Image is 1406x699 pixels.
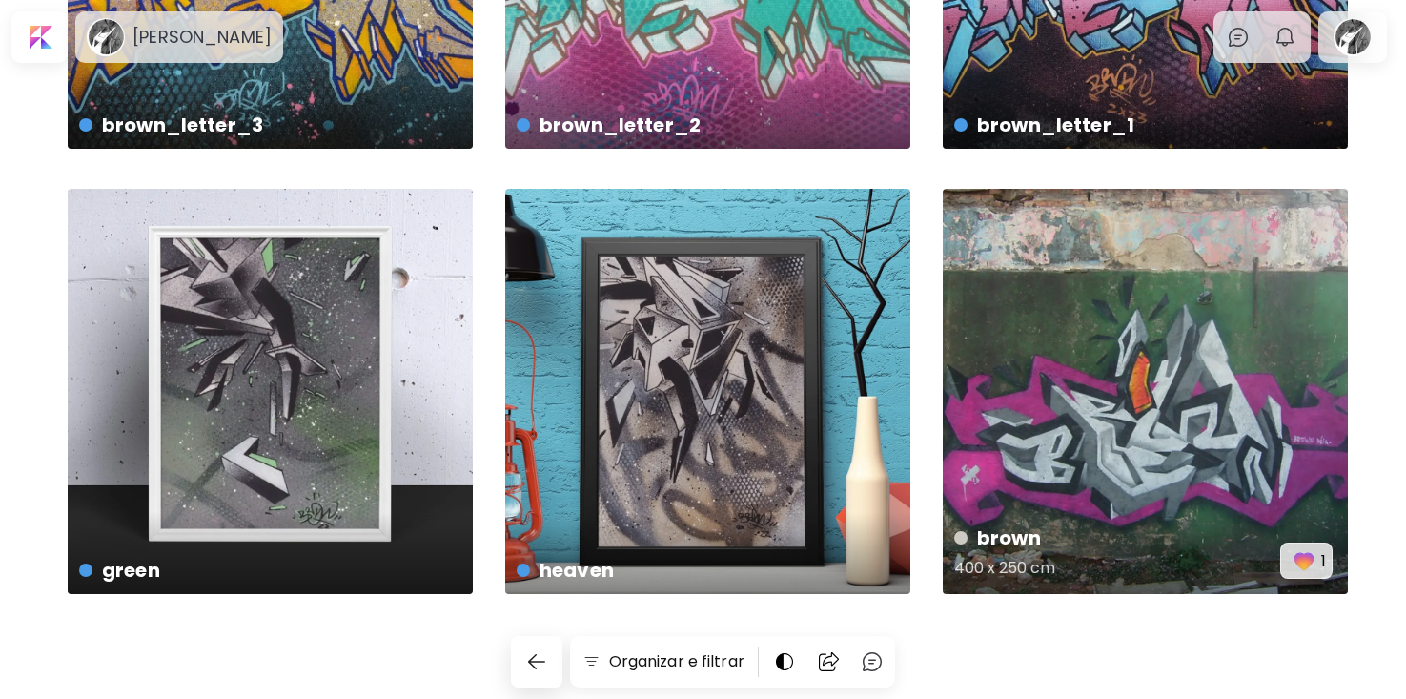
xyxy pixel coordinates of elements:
img: chatIcon [861,650,884,673]
img: chatIcon [1227,26,1250,49]
h6: [PERSON_NAME] [132,26,272,49]
button: back [511,636,562,688]
h4: green [79,556,458,585]
a: heavenhttps://cdn.kaleido.art/CDN/Artwork/174869/Primary/medium.webp?updated=775357 [505,189,910,594]
h4: brown_letter_3 [79,111,458,139]
h5: 400 x 250 cm [954,552,1280,590]
a: brown400 x 250 cmfavorites1https://cdn.kaleido.art/CDN/Artwork/171769/Primary/medium.webp?updated... [943,189,1348,594]
a: greenhttps://cdn.kaleido.art/CDN/Artwork/174870/Primary/medium.webp?updated=775363 [68,189,473,594]
h4: heaven [517,556,895,585]
img: back [525,650,548,673]
h4: brown [954,524,1280,552]
h4: brown_letter_2 [517,111,895,139]
a: back [511,636,570,688]
button: favorites1 [1280,543,1333,579]
img: favorites [1291,547,1317,574]
button: bellIcon [1269,21,1301,53]
img: bellIcon [1274,26,1296,49]
p: 1 [1321,549,1326,573]
h4: brown_letter_1 [954,111,1333,139]
h6: Organizar e filtrar [609,650,744,673]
